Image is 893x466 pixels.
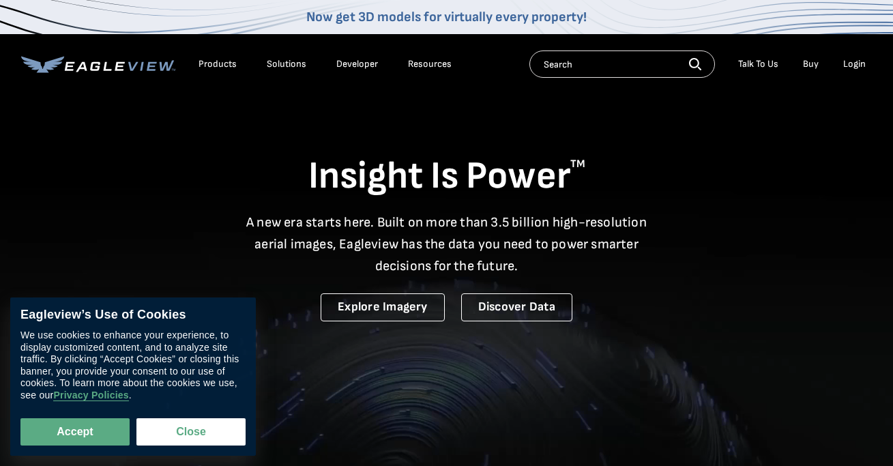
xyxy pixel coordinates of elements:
[738,58,778,70] div: Talk To Us
[53,390,128,401] a: Privacy Policies
[336,58,378,70] a: Developer
[843,58,866,70] div: Login
[136,418,246,446] button: Close
[267,58,306,70] div: Solutions
[570,158,585,171] sup: TM
[21,153,873,201] h1: Insight Is Power
[199,58,237,70] div: Products
[321,293,445,321] a: Explore Imagery
[20,308,246,323] div: Eagleview’s Use of Cookies
[20,418,130,446] button: Accept
[803,58,819,70] a: Buy
[20,330,246,401] div: We use cookies to enhance your experience, to display customized content, and to analyze site tra...
[306,9,587,25] a: Now get 3D models for virtually every property!
[408,58,452,70] div: Resources
[529,50,715,78] input: Search
[461,293,572,321] a: Discover Data
[238,212,656,277] p: A new era starts here. Built on more than 3.5 billion high-resolution aerial images, Eagleview ha...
